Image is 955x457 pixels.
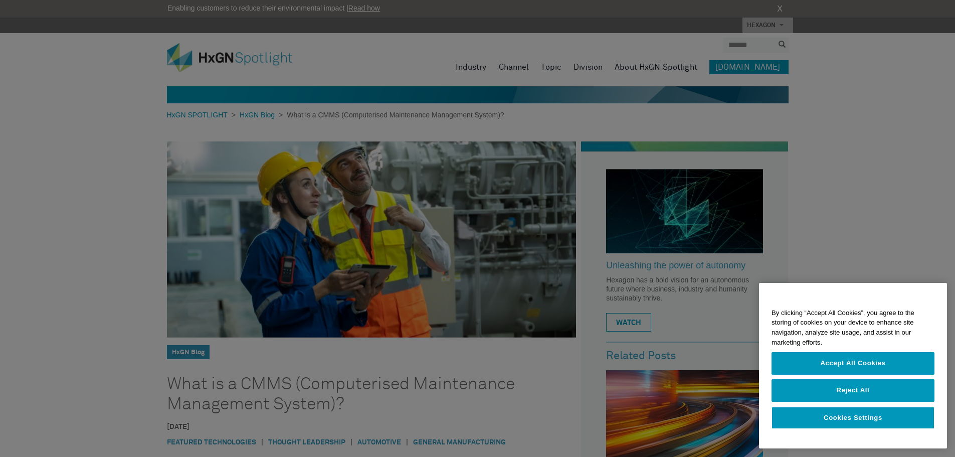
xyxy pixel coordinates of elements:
[759,303,947,353] div: By clicking “Accept All Cookies”, you agree to the storing of cookies on your device to enhance s...
[772,407,934,429] button: Cookies Settings
[772,380,934,402] button: Reject All
[759,283,947,449] div: Cookie banner
[772,353,934,375] button: Accept All Cookies
[759,283,947,449] div: Privacy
